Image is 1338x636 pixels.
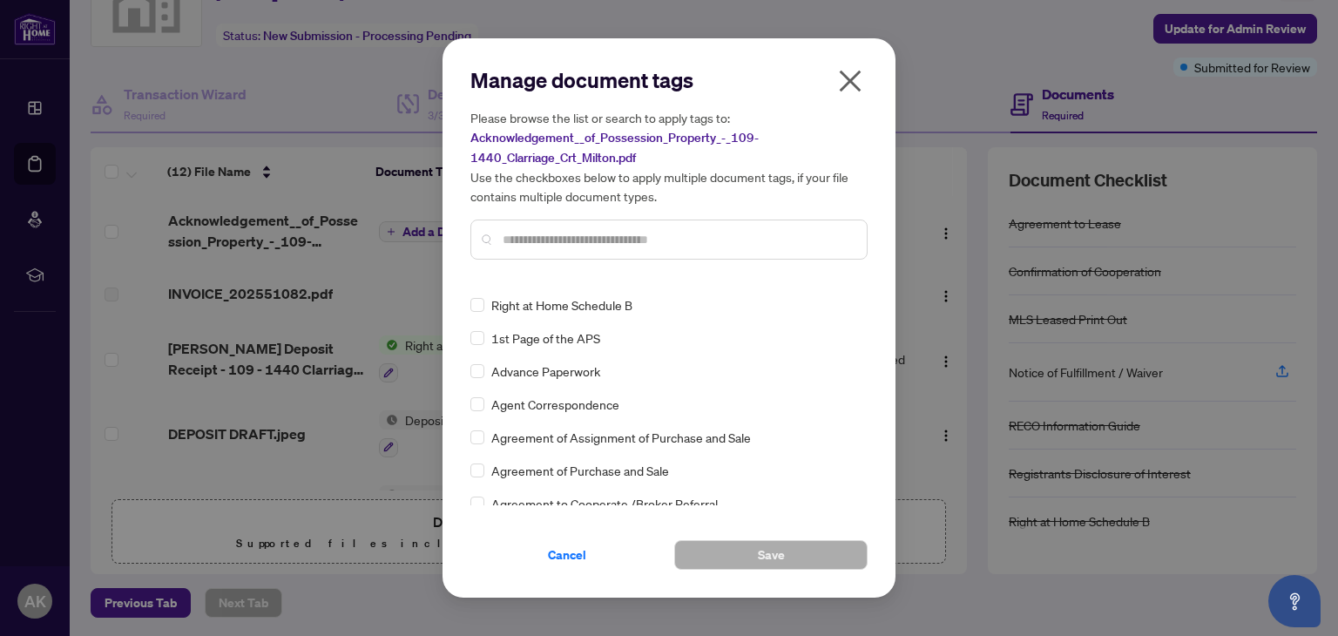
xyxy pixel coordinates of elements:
[470,540,664,570] button: Cancel
[548,541,586,569] span: Cancel
[491,395,619,414] span: Agent Correspondence
[491,328,600,348] span: 1st Page of the APS
[491,461,669,480] span: Agreement of Purchase and Sale
[491,494,718,513] span: Agreement to Cooperate /Broker Referral
[470,66,868,94] h2: Manage document tags
[491,362,600,381] span: Advance Paperwork
[1268,575,1321,627] button: Open asap
[491,295,632,315] span: Right at Home Schedule B
[470,130,759,166] span: Acknowledgement__of_Possession_Property_-_109-1440_Clarriage_Crt_Milton.pdf
[491,428,751,447] span: Agreement of Assignment of Purchase and Sale
[836,67,864,95] span: close
[674,540,868,570] button: Save
[470,108,868,206] h5: Please browse the list or search to apply tags to: Use the checkboxes below to apply multiple doc...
